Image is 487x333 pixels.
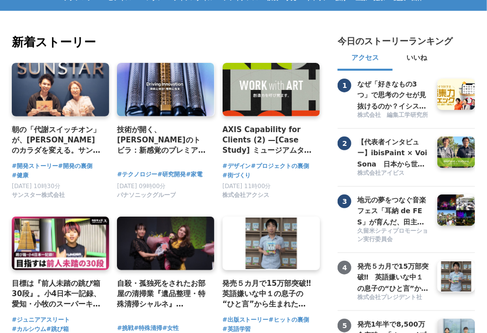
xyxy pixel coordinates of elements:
[357,111,430,120] a: 株式会社 編集工学研究所
[357,293,422,302] span: 株式会社プレジデント社
[117,194,176,201] a: パナソニックグループ
[117,170,157,179] a: #テクノロジー
[223,315,269,325] a: #出版ストーリー
[223,191,270,199] span: 株式会社アクシス
[338,47,393,71] button: アクセス
[223,124,312,156] a: AXIS Capability for Clients (2) —[Case Study] ミュージアムタワー京橋 「WORK with ART」
[117,183,166,190] span: [DATE] 09時00分
[223,162,251,171] a: #デザイン
[357,79,430,110] a: なぜ「好きなもの3つ」で思考のクセが見抜けるのか？イシス編集学校「編集力チェック」の秘密
[12,315,70,325] a: #ジュニアアスリート
[162,324,179,333] a: #女性
[223,171,251,180] a: #街づくり
[12,278,101,310] a: 目標は『前人未踏の跳び箱30段』。小4日本一記録、愛知・小牧のスーパーキッズが描く[PERSON_NAME]とは？
[251,162,309,171] a: #プロジェクトの裏側
[12,171,29,180] a: #健康
[357,293,430,303] a: 株式会社プレジデント社
[338,194,351,208] span: 3
[357,79,430,111] h3: なぜ「好きなもの3つ」で思考のクセが見抜けるのか？イシス編集学校「編集力チェック」の秘密
[338,35,453,47] h2: 今日のストーリーランキング
[357,261,430,294] h3: 発売５カ月で15万部突破‼ 英語嫌いな中１の息子の“ひと言”から生まれた英語学習本『見るだけでわかる‼ 英語ピクト図鑑』異例ヒットの要因
[134,324,162,333] a: #特殊清掃
[223,278,312,310] a: 発売５カ月で15万部突破‼ 英語嫌いな中１の息子の“ひと言”から生まれた英語学習本『見るだけでわかる‼ 英語ピクト図鑑』異例ヒットの要因
[223,194,270,201] a: 株式会社アクシス
[157,170,186,179] a: #研究開発
[357,111,428,119] span: 株式会社 編集工学研究所
[357,194,430,227] h3: 地元の夢をつなぐ音楽フェス「耳納 de FES」が育んだ、田主丸の新しい景色
[12,191,65,199] span: サンスター株式会社
[223,183,271,190] span: [DATE] 11時00分
[357,194,430,226] a: 地元の夢をつなぐ音楽フェス「耳納 de FES」が育んだ、田主丸の新しい景色
[393,47,441,71] button: いいね
[117,191,176,199] span: パナソニックグループ
[12,194,65,201] a: サンスター株式会社
[357,137,430,169] h3: 【代表者インタビュー】ibisPaint × VoiSona 日本から世界へ届ける「つくる楽しさ」 ～アイビスがテクノスピーチと挑戦する、新しい創作文化の形成～
[338,79,351,92] span: 1
[338,137,351,150] span: 2
[12,183,60,190] span: [DATE] 10時30分
[12,162,58,171] a: #開発ストーリー
[357,169,404,177] span: 株式会社アイビス
[357,261,430,292] a: 発売５カ月で15万部突破‼ 英語嫌いな中１の息子の“ひと言”から生まれた英語学習本『見るだけでわかる‼ 英語ピクト図鑑』異例ヒットの要因
[117,124,206,156] a: 技術が開く、[PERSON_NAME]のトビラ：新感覚のプレミアムシェーバー「ラムダッシュ パームイン」
[357,137,430,168] a: 【代表者インタビュー】ibisPaint × VoiSona 日本から世界へ届ける「つくる楽しさ」 ～アイビスがテクノスピーチと挑戦する、新しい創作文化の形成～
[117,324,134,333] a: #挑戦
[357,227,430,245] a: 久留米シティプロモーション実行委員会
[269,315,309,325] a: #ヒットの裏側
[338,261,351,275] span: 4
[117,278,206,310] a: 自殺・孤独死をされたお部屋の清掃業『遺品整理・特殊清掃シャルネ』[PERSON_NAME]がBeauty [GEOGRAPHIC_DATA][PERSON_NAME][GEOGRAPHIC_DA...
[338,319,351,333] span: 5
[12,124,101,156] a: 朝の「代謝スイッチオン」が、[PERSON_NAME]のカラダを変える。サンスター「[GEOGRAPHIC_DATA]」から生まれた、新しい健康飲料の開発舞台裏
[12,33,322,51] h2: 新着ストーリー
[58,162,92,171] a: #開発の裏側
[357,227,430,244] span: 久留米シティプロモーション実行委員会
[357,169,430,178] a: 株式会社アイビス
[186,170,202,179] a: #家電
